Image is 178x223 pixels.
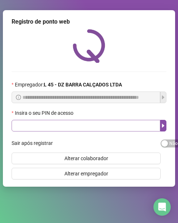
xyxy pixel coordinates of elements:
[160,123,166,129] span: caret-right
[44,82,122,88] strong: L 45 - DZ BARRA CALÇADOS LTDA
[12,153,161,164] button: Alterar colaborador
[16,95,21,100] span: info-circle
[12,137,58,149] label: Sair após registrar
[64,170,108,178] span: Alterar empregador
[73,29,105,63] img: QRPoint
[12,109,78,117] label: Insira o seu PIN de acesso
[12,168,161,179] button: Alterar empregador
[15,81,122,89] span: Empregador :
[12,17,166,26] div: Registro de ponto web
[64,154,108,162] span: Alterar colaborador
[153,198,171,216] div: Open Intercom Messenger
